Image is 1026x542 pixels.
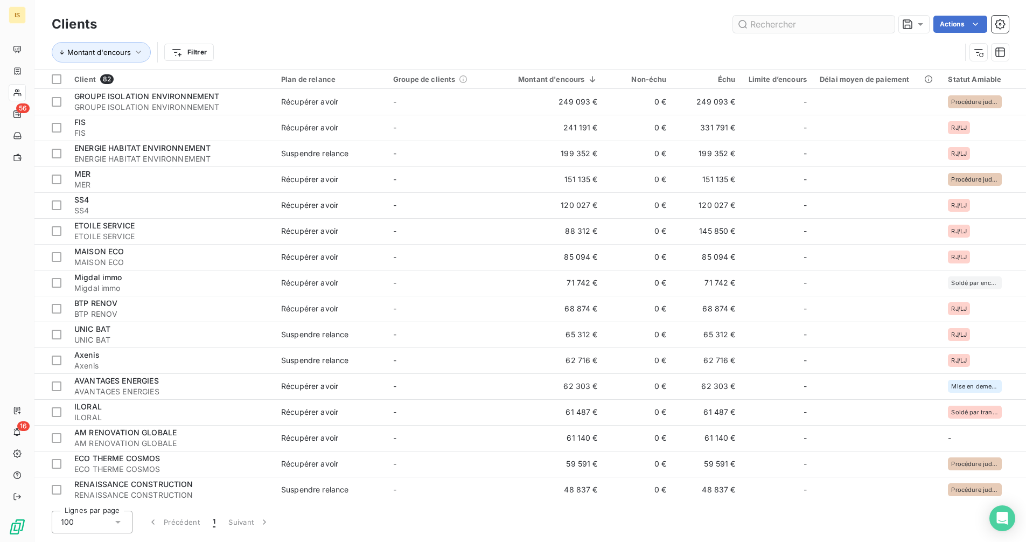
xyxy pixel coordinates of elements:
td: 68 874 € [499,296,604,322]
span: - [393,485,396,494]
td: 0 € [604,89,673,115]
div: Open Intercom Messenger [989,505,1015,531]
span: Soldé par encaissement [951,280,999,286]
h3: Clients [52,15,97,34]
span: MAISON ECO [74,257,268,268]
div: Suspendre relance [281,329,349,340]
span: UNIC BAT [74,324,110,333]
td: 59 591 € [499,451,604,477]
td: 0 € [604,296,673,322]
div: Échu [680,75,736,84]
td: 61 487 € [673,399,742,425]
img: Logo LeanPay [9,518,26,536]
div: Récupérer avoir [281,174,338,185]
input: Rechercher [733,16,895,33]
span: RJ/LJ [951,202,967,209]
td: 0 € [604,166,673,192]
span: Procédure judiciaire [951,487,999,493]
span: ECO THERME COSMOS [74,464,268,475]
span: GROUPE ISOLATION ENVIRONNEMENT [74,92,220,101]
td: 0 € [604,141,673,166]
div: Récupérer avoir [281,407,338,418]
span: - [393,459,396,468]
button: Filtrer [164,44,214,61]
td: 331 791 € [673,115,742,141]
span: - [804,381,807,392]
td: 151 135 € [499,166,604,192]
td: 0 € [604,425,673,451]
div: Récupérer avoir [281,252,338,262]
td: 65 312 € [673,322,742,348]
span: Procédure judiciaire [951,461,999,467]
td: 120 027 € [499,192,604,218]
span: Montant d'encours [67,48,131,57]
span: - [393,407,396,416]
span: - [804,355,807,366]
div: Suspendre relance [281,484,349,495]
div: Statut Amiable [948,75,1014,84]
span: RJ/LJ [951,254,967,260]
span: - [804,200,807,211]
td: 0 € [604,348,673,373]
td: 241 191 € [499,115,604,141]
span: MER [74,169,90,178]
td: 62 303 € [499,373,604,399]
span: RENAISSANCE CONSTRUCTION [74,480,193,489]
span: SS4 [74,205,268,216]
span: - [393,381,396,391]
td: 48 837 € [499,477,604,503]
span: MER [74,179,268,190]
td: 59 591 € [673,451,742,477]
td: 199 352 € [673,141,742,166]
span: 56 [16,103,30,113]
span: BTP RENOV [74,298,117,308]
td: 62 716 € [499,348,604,373]
div: Délai moyen de paiement [820,75,935,84]
span: - [804,277,807,288]
td: 61 140 € [499,425,604,451]
div: Récupérer avoir [281,458,338,469]
span: - [804,433,807,443]
span: - [393,149,396,158]
td: 71 742 € [499,270,604,296]
td: 0 € [604,399,673,425]
span: GROUPE ISOLATION ENVIRONNEMENT [74,102,268,113]
td: 62 716 € [673,348,742,373]
td: 61 487 € [499,399,604,425]
td: 85 094 € [499,244,604,270]
span: Axenis [74,360,268,371]
span: Migdal immo [74,273,122,282]
span: RENAISSANCE CONSTRUCTION [74,490,268,501]
span: RJ/LJ [951,228,967,234]
span: Procédure judiciaire [951,99,999,105]
td: 0 € [604,451,673,477]
span: - [948,433,951,442]
td: 145 850 € [673,218,742,244]
td: 71 742 € [673,270,742,296]
span: ILORAL [74,412,268,423]
span: - [804,484,807,495]
td: 151 135 € [673,166,742,192]
div: Suspendre relance [281,148,349,159]
button: Montant d'encours [52,42,151,62]
button: Actions [933,16,987,33]
span: - [393,304,396,313]
div: Plan de relance [281,75,380,84]
div: IS [9,6,26,24]
td: 120 027 € [673,192,742,218]
span: ENERGIE HABITAT ENVIRONNEMENT [74,143,211,152]
div: Récupérer avoir [281,277,338,288]
td: 0 € [604,477,673,503]
span: - [804,303,807,314]
span: ETOILE SERVICE [74,221,135,230]
td: 48 837 € [673,477,742,503]
span: FIS [74,128,268,138]
span: Procédure judiciaire [951,176,999,183]
td: 199 352 € [499,141,604,166]
td: 62 303 € [673,373,742,399]
td: 68 874 € [673,296,742,322]
div: Non-échu [611,75,667,84]
span: - [393,175,396,184]
span: ENERGIE HABITAT ENVIRONNEMENT [74,154,268,164]
span: ILORAL [74,402,102,411]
